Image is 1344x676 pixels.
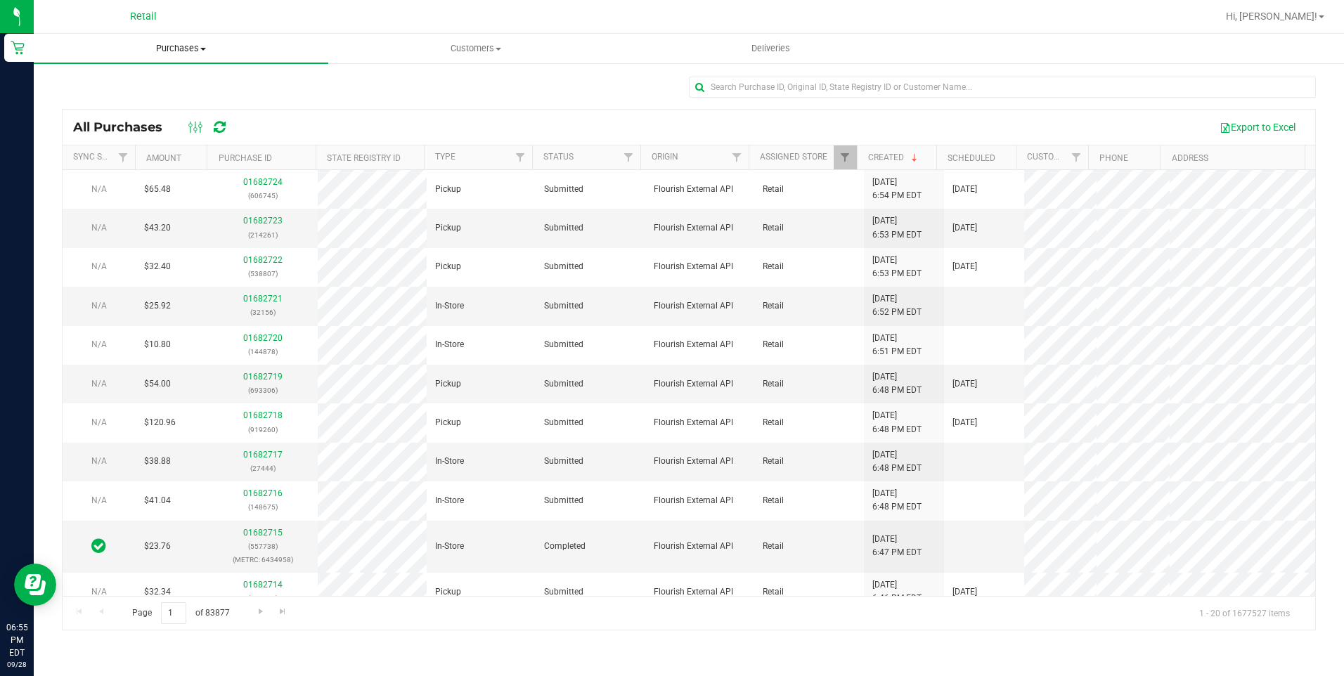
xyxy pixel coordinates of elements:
[654,416,733,429] span: Flourish External API
[243,372,283,382] a: 01682719
[435,585,461,599] span: Pickup
[273,602,293,621] a: Go to the last page
[144,299,171,313] span: $25.92
[654,338,733,351] span: Flourish External API
[217,384,309,397] p: (693306)
[872,487,922,514] span: [DATE] 6:48 PM EDT
[868,152,920,162] a: Created
[544,260,583,273] span: Submitted
[763,494,784,507] span: Retail
[217,500,309,514] p: (148675)
[1065,145,1088,169] a: Filter
[763,183,784,196] span: Retail
[91,379,107,389] span: N/A
[243,488,283,498] a: 01682716
[91,301,107,311] span: N/A
[327,153,401,163] a: State Registry ID
[130,11,157,22] span: Retail
[1172,153,1208,163] a: Address
[144,377,171,391] span: $54.00
[435,494,464,507] span: In-Store
[91,339,107,349] span: N/A
[544,585,583,599] span: Submitted
[73,119,176,135] span: All Purchases
[144,183,171,196] span: $65.48
[544,299,583,313] span: Submitted
[544,540,586,553] span: Completed
[872,254,922,280] span: [DATE] 6:53 PM EDT
[617,145,640,169] a: Filter
[435,377,461,391] span: Pickup
[544,338,583,351] span: Submitted
[763,299,784,313] span: Retail
[217,189,309,202] p: (606745)
[328,34,623,63] a: Customers
[872,409,922,436] span: [DATE] 6:48 PM EDT
[217,540,309,553] p: (557738)
[1210,115,1305,139] button: Export to Excel
[112,145,135,169] a: Filter
[760,152,827,162] a: Assigned Store
[144,416,176,429] span: $120.96
[763,338,784,351] span: Retail
[243,255,283,265] a: 01682722
[543,152,574,162] a: Status
[952,585,977,599] span: [DATE]
[1188,602,1301,623] span: 1 - 20 of 1677527 items
[435,455,464,468] span: In-Store
[144,540,171,553] span: $23.76
[872,176,922,202] span: [DATE] 6:54 PM EDT
[544,494,583,507] span: Submitted
[763,585,784,599] span: Retail
[243,450,283,460] a: 01682717
[654,585,733,599] span: Flourish External API
[91,495,107,505] span: N/A
[544,377,583,391] span: Submitted
[91,184,107,194] span: N/A
[872,448,922,475] span: [DATE] 6:48 PM EDT
[725,145,749,169] a: Filter
[144,260,171,273] span: $32.40
[623,34,918,63] a: Deliveries
[1027,152,1071,162] a: Customer
[948,153,995,163] a: Scheduled
[872,578,922,605] span: [DATE] 6:46 PM EDT
[952,377,977,391] span: [DATE]
[14,564,56,606] iframe: Resource center
[654,455,733,468] span: Flourish External API
[952,260,977,273] span: [DATE]
[243,528,283,538] a: 01682715
[435,416,461,429] span: Pickup
[144,494,171,507] span: $41.04
[732,42,809,55] span: Deliveries
[1099,153,1128,163] a: Phone
[217,423,309,436] p: (919260)
[243,410,283,420] a: 01682718
[435,540,464,553] span: In-Store
[654,494,733,507] span: Flourish External API
[250,602,271,621] a: Go to the next page
[34,42,328,55] span: Purchases
[834,145,857,169] a: Filter
[654,221,733,235] span: Flourish External API
[435,338,464,351] span: In-Store
[654,183,733,196] span: Flourish External API
[34,34,328,63] a: Purchases
[146,153,181,163] a: Amount
[243,580,283,590] a: 01682714
[91,223,107,233] span: N/A
[6,659,27,670] p: 09/28
[763,221,784,235] span: Retail
[91,417,107,427] span: N/A
[73,152,127,162] a: Sync Status
[91,536,106,556] span: In Sync
[763,260,784,273] span: Retail
[217,462,309,475] p: (27444)
[952,183,977,196] span: [DATE]
[144,221,171,235] span: $43.20
[544,183,583,196] span: Submitted
[435,260,461,273] span: Pickup
[217,345,309,358] p: (144878)
[872,332,922,358] span: [DATE] 6:51 PM EDT
[329,42,622,55] span: Customers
